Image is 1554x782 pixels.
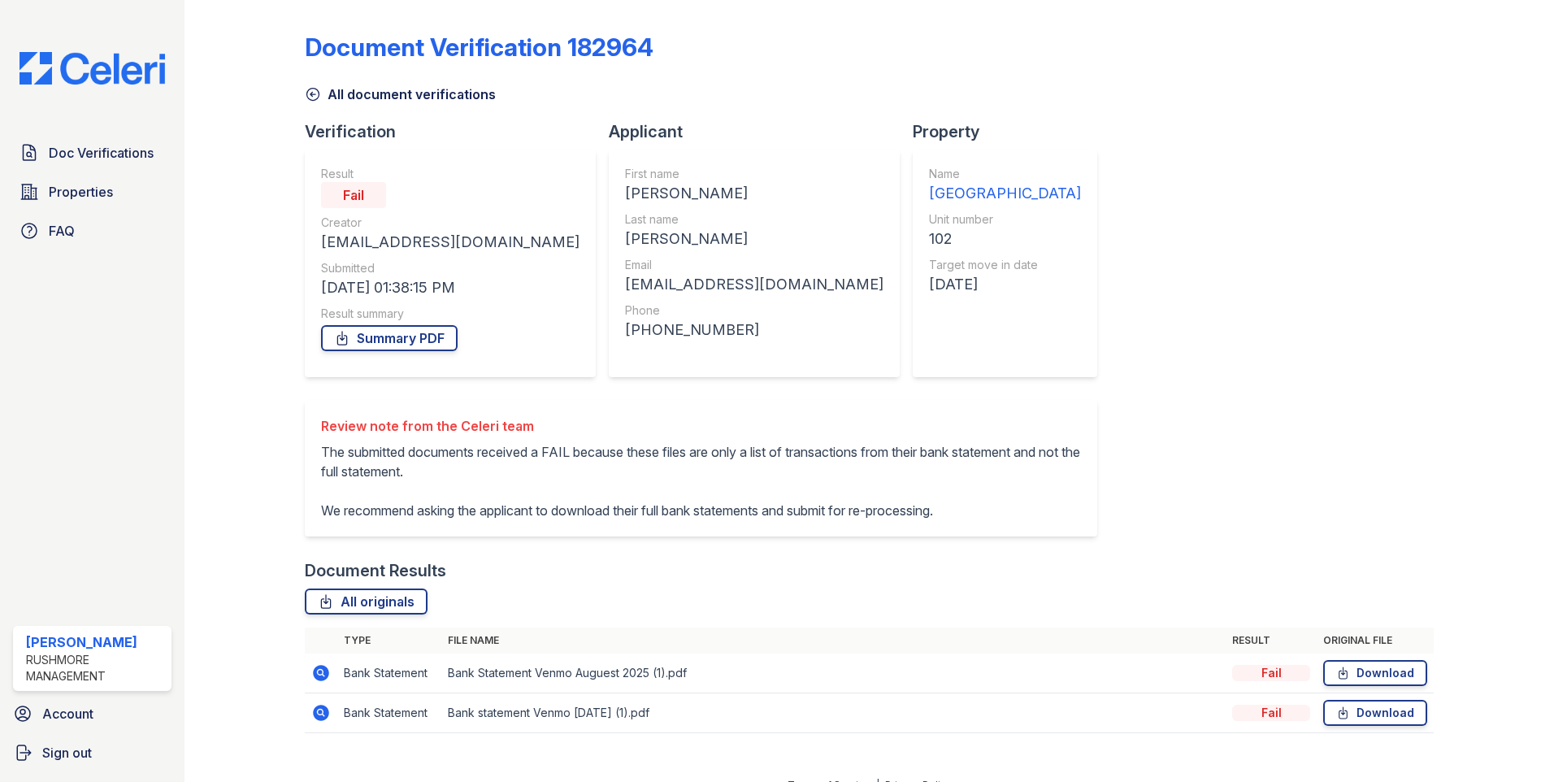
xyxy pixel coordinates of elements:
div: Phone [625,302,883,319]
div: First name [625,166,883,182]
a: Properties [13,176,171,208]
a: Doc Verifications [13,137,171,169]
div: Submitted [321,260,579,276]
th: Original file [1317,628,1434,654]
div: Last name [625,211,883,228]
div: 102 [929,228,1081,250]
div: [PERSON_NAME] [26,632,165,652]
div: Result [321,166,579,182]
a: Sign out [7,736,178,769]
div: [GEOGRAPHIC_DATA] [929,182,1081,205]
div: [PERSON_NAME] [625,182,883,205]
a: Summary PDF [321,325,458,351]
a: Download [1323,700,1427,726]
a: Download [1323,660,1427,686]
div: Email [625,257,883,273]
span: Account [42,704,93,723]
td: Bank Statement Venmo Auguest 2025 (1).pdf [441,654,1226,693]
td: Bank statement Venmo [DATE] (1).pdf [441,693,1226,733]
th: File name [441,628,1226,654]
p: The submitted documents received a FAIL because these files are only a list of transactions from ... [321,442,1081,520]
div: Fail [1232,665,1310,681]
div: Result summary [321,306,579,322]
td: Bank Statement [337,654,441,693]
div: [EMAIL_ADDRESS][DOMAIN_NAME] [625,273,883,296]
div: Name [929,166,1081,182]
div: Fail [1232,705,1310,721]
div: Rushmore Management [26,652,165,684]
a: FAQ [13,215,171,247]
a: Account [7,697,178,730]
div: Document Verification 182964 [305,33,653,62]
div: Property [913,120,1110,143]
div: Verification [305,120,609,143]
div: Creator [321,215,579,231]
th: Result [1226,628,1317,654]
div: [PERSON_NAME] [625,228,883,250]
th: Type [337,628,441,654]
a: All originals [305,589,428,615]
img: CE_Logo_Blue-a8612792a0a2168367f1c8372b55b34899dd931a85d93a1a3d3e32e68fde9ad4.png [7,52,178,85]
div: [DATE] 01:38:15 PM [321,276,579,299]
div: [PHONE_NUMBER] [625,319,883,341]
span: FAQ [49,221,75,241]
a: All document verifications [305,85,496,104]
a: Name [GEOGRAPHIC_DATA] [929,166,1081,205]
div: Review note from the Celeri team [321,416,1081,436]
span: Doc Verifications [49,143,154,163]
div: [DATE] [929,273,1081,296]
td: Bank Statement [337,693,441,733]
div: Applicant [609,120,913,143]
div: Fail [321,182,386,208]
span: Properties [49,182,113,202]
span: Sign out [42,743,92,762]
div: Unit number [929,211,1081,228]
div: Target move in date [929,257,1081,273]
div: [EMAIL_ADDRESS][DOMAIN_NAME] [321,231,579,254]
div: Document Results [305,559,446,582]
